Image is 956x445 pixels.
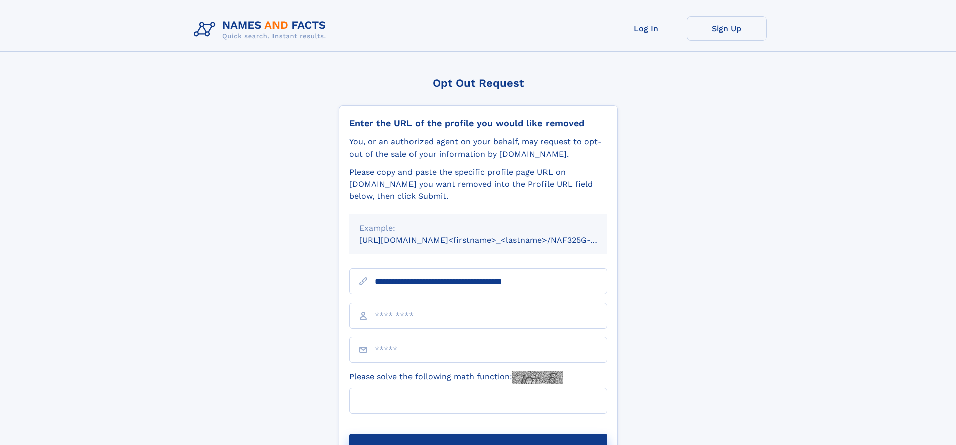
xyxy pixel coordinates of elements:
a: Log In [606,16,687,41]
a: Sign Up [687,16,767,41]
div: Please copy and paste the specific profile page URL on [DOMAIN_NAME] you want removed into the Pr... [349,166,607,202]
div: You, or an authorized agent on your behalf, may request to opt-out of the sale of your informatio... [349,136,607,160]
img: Logo Names and Facts [190,16,334,43]
div: Example: [359,222,597,234]
label: Please solve the following math function: [349,371,563,384]
div: Enter the URL of the profile you would like removed [349,118,607,129]
small: [URL][DOMAIN_NAME]<firstname>_<lastname>/NAF325G-xxxxxxxx [359,235,626,245]
div: Opt Out Request [339,77,618,89]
